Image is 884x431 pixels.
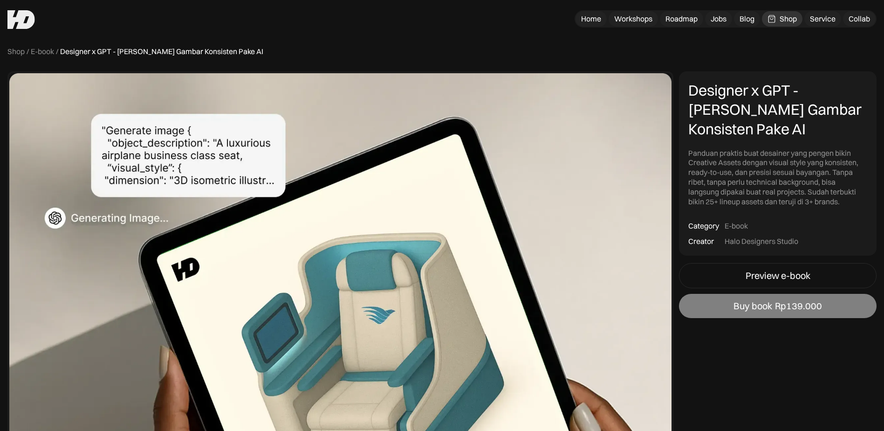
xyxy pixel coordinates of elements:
[711,14,726,24] div: Jobs
[849,14,870,24] div: Collab
[804,11,841,27] a: Service
[688,81,867,139] div: Designer x GPT - [PERSON_NAME] Gambar Konsisten Pake AI
[740,14,754,24] div: Blog
[725,221,748,231] div: E-book
[614,14,652,24] div: Workshops
[705,11,732,27] a: Jobs
[609,11,658,27] a: Workshops
[810,14,836,24] div: Service
[679,294,877,318] a: Buy bookRp139.000
[762,11,802,27] a: Shop
[733,300,772,312] div: Buy book
[688,236,714,246] div: Creator
[27,47,29,56] div: /
[775,300,822,312] div: Rp139.000
[688,221,719,231] div: Category
[7,47,25,56] a: Shop
[60,47,263,56] div: Designer x GPT - [PERSON_NAME] Gambar Konsisten Pake AI
[665,14,698,24] div: Roadmap
[581,14,601,24] div: Home
[56,47,58,56] div: /
[576,11,607,27] a: Home
[780,14,797,24] div: Shop
[660,11,703,27] a: Roadmap
[688,148,867,207] div: Panduan praktis buat desainer yang pengen bikin Creative Assets dengan visual style yang konsiste...
[734,11,760,27] a: Blog
[725,236,798,246] div: Halo Designers Studio
[679,263,877,288] a: Preview e-book
[746,270,810,281] div: Preview e-book
[31,47,54,56] a: E-book
[843,11,876,27] a: Collab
